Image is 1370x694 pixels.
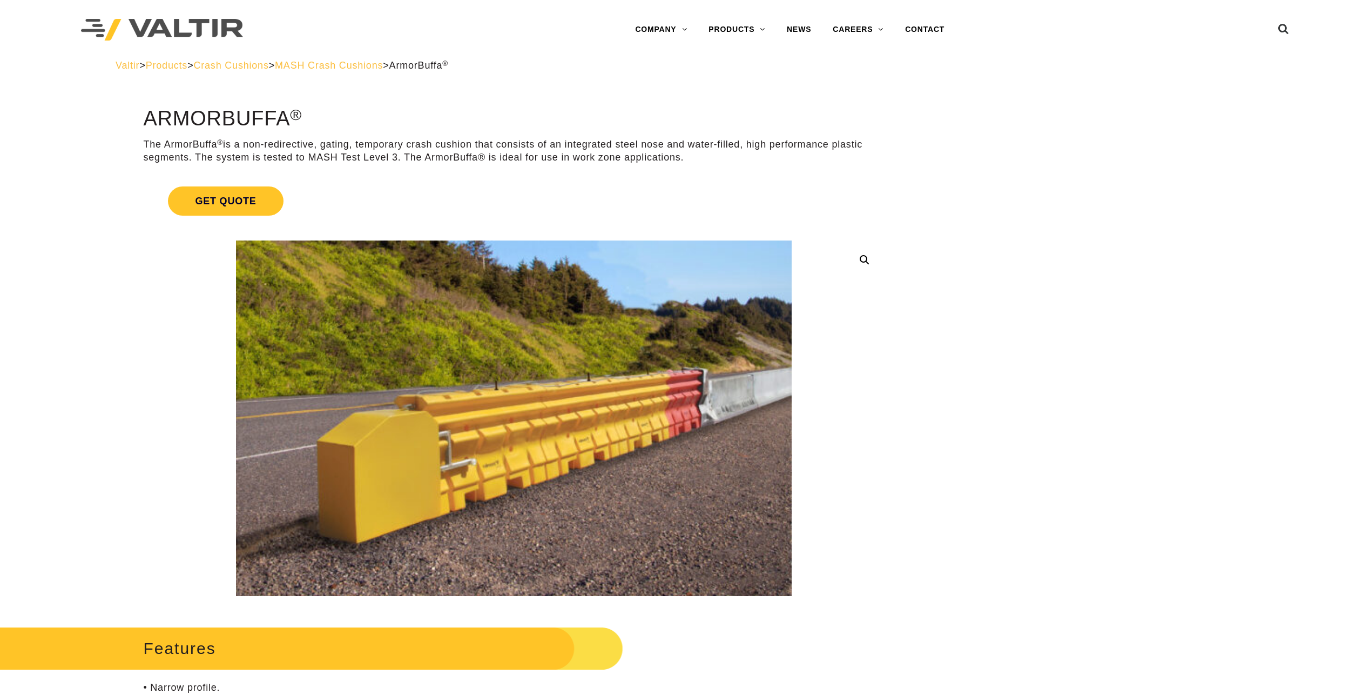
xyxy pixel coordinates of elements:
[168,186,283,216] span: Get Quote
[442,59,448,68] sup: ®
[698,19,776,41] a: PRODUCTS
[143,108,884,130] h1: ArmorBuffa
[624,19,698,41] a: COMPANY
[81,19,243,41] img: Valtir
[193,60,268,71] a: Crash Cushions
[143,138,884,164] p: The ArmorBuffa is a non-redirective, gating, temporary crash cushion that consists of an integrat...
[217,138,223,146] sup: ®
[143,173,884,229] a: Get Quote
[146,60,187,71] a: Products
[290,106,302,123] sup: ®
[116,60,139,71] a: Valtir
[389,60,448,71] span: ArmorBuffa
[822,19,894,41] a: CAREERS
[275,60,383,71] a: MASH Crash Cushions
[894,19,955,41] a: CONTACT
[116,59,1254,72] div: > > > >
[776,19,822,41] a: NEWS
